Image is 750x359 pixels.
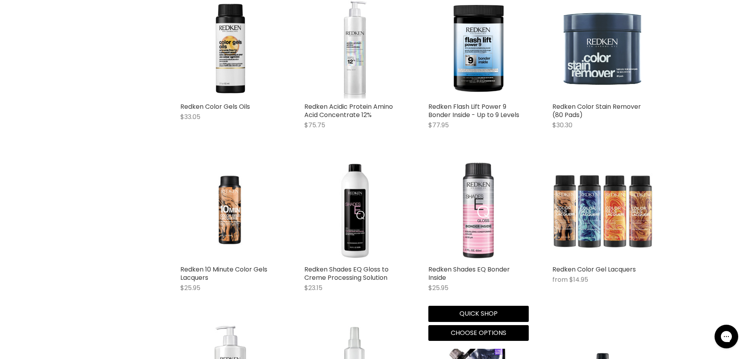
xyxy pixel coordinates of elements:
span: $33.05 [180,112,200,121]
iframe: Gorgias live chat messenger [711,322,742,351]
a: Redken Shades EQ Bonder Inside [428,265,510,282]
span: $77.95 [428,121,449,130]
a: Redken Color Stain Remover (80 Pads) [552,102,641,119]
a: Redken Flash Lift Power 9 Bonder Inside - Up to 9 Levels [428,102,519,119]
span: $25.95 [180,283,200,292]
span: Choose options [451,328,506,337]
span: from [552,275,568,284]
img: Redken Shades EQ Gloss to Creme Processing Solution [304,161,405,261]
button: Choose options [428,325,529,341]
a: Redken Acidic Protein Amino Acid Concentrate 12% [304,102,393,119]
span: $30.30 [552,121,572,130]
span: $25.95 [428,283,448,292]
img: Redken Color Gel Lacquers [552,161,653,261]
button: Quick shop [428,306,529,322]
span: $23.15 [304,283,322,292]
a: Redken 10 Minute Color Gels Lacquers [180,265,267,282]
a: Redken Color Gel Lacquers [552,265,636,274]
a: Redken Shades EQ Gloss to Creme Processing Solution [304,265,389,282]
a: Redken Color Gels Oils [180,102,250,111]
img: Redken Shades EQ Bonder Inside [428,161,529,261]
span: $14.95 [569,275,588,284]
a: Redken 10 Minute Color Gels Lacquers [180,161,281,261]
span: $75.75 [304,121,325,130]
img: Redken 10 Minute Color Gels Lacquers [195,161,265,261]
